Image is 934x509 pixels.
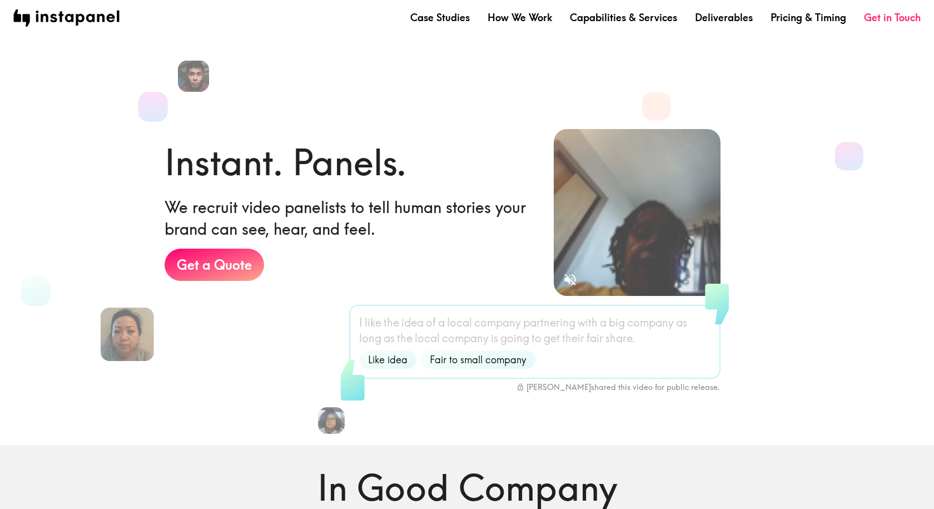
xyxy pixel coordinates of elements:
span: of [426,315,436,330]
div: [PERSON_NAME] shared this video for public release. [516,382,719,392]
img: Lisa [101,308,154,361]
span: a [438,315,445,330]
span: I [359,315,362,330]
span: local [447,315,472,330]
span: company [442,330,489,346]
a: How We Work [488,11,552,24]
a: Case Studies [410,11,470,24]
span: idea [401,315,424,330]
span: as [384,330,395,346]
h6: We recruit video panelists to tell human stories your brand can see, hear, and feel. [165,196,536,240]
img: instapanel [13,9,120,27]
a: Get in Touch [864,11,921,24]
span: partnering [523,315,575,330]
span: with [578,315,598,330]
span: Like idea [361,353,414,367]
span: the [384,315,399,330]
a: Get a Quote [165,249,264,281]
button: Sound is off [558,268,582,291]
span: get [544,330,560,346]
span: long [359,330,381,346]
img: Alfredo [178,61,209,92]
span: going [500,330,529,346]
span: is [491,330,498,346]
span: local [415,330,440,346]
span: as [676,315,687,330]
a: Deliverables [695,11,753,24]
a: Pricing & Timing [771,11,846,24]
span: big [609,315,625,330]
span: like [365,315,381,330]
span: to [531,330,541,346]
span: the [397,330,413,346]
span: company [627,315,674,330]
span: company [474,315,521,330]
img: Cassandra [318,407,345,434]
a: Capabilities & Services [570,11,677,24]
span: share. [605,330,635,346]
span: a [600,315,607,330]
span: Fair to small company [423,353,533,367]
span: fair [587,330,603,346]
h1: Instant. Panels. [165,137,406,187]
span: their [562,330,584,346]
